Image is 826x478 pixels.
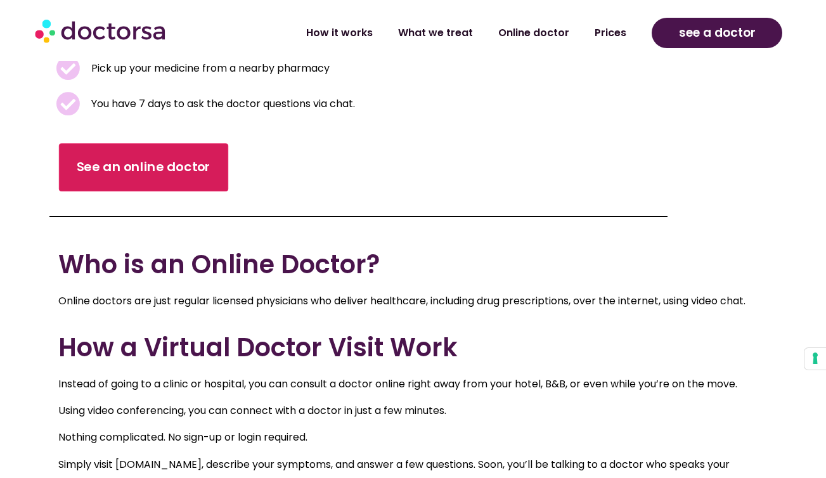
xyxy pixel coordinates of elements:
[679,23,756,43] span: see a doctor
[58,375,768,393] p: Instead of going to a clinic or hospital, you can consult a doctor online right away from your ho...
[58,292,768,310] p: Online doctors are just regular licensed physicians who deliver healthcare, including drug prescr...
[294,18,385,48] a: How it works
[804,348,826,370] button: Your consent preferences for tracking technologies
[59,143,228,191] a: See an online doctor
[652,18,782,48] a: see a doctor
[88,95,355,113] span: You have 7 days to ask the doctor questions via chat.
[88,60,330,77] span: Pick up your medicine from a nearby pharmacy
[58,402,768,420] p: Using video conferencing, you can connect with a doctor in just a few minutes.
[221,18,639,48] nav: Menu
[486,18,582,48] a: Online doctor
[58,429,768,446] p: Nothing complicated. No sign-up or login required.
[58,332,768,363] h2: How a Virtual Doctor Visit Work
[77,158,211,177] span: See an online doctor
[58,249,768,280] h2: Who is an Online Doctor?
[385,18,486,48] a: What we treat
[582,18,639,48] a: Prices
